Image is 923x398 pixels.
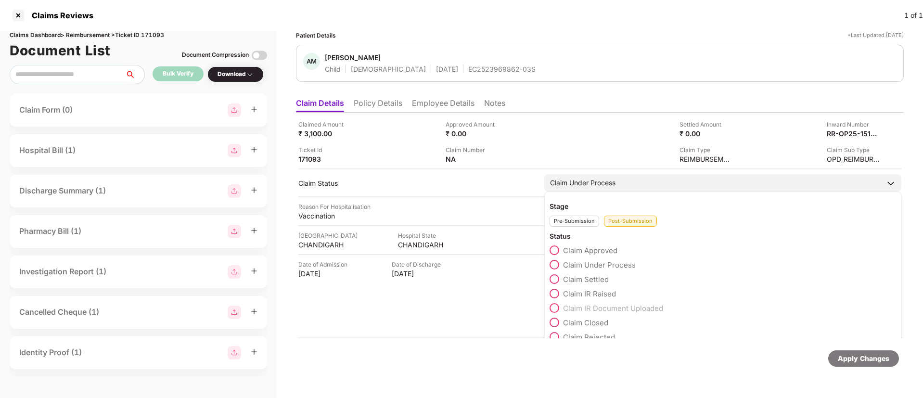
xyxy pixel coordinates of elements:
[10,31,267,40] div: Claims Dashboard > Reimbursement > Ticket ID 171093
[251,268,257,274] span: plus
[904,10,923,21] div: 1 of 1
[298,202,371,211] div: Reason For Hospitalisation
[436,64,458,74] div: [DATE]
[252,48,267,63] img: svg+xml;base64,PHN2ZyBpZD0iVG9nZ2xlLTMyeDMyIiB4bWxucz0iaHR0cDovL3d3dy53My5vcmcvMjAwMC9zdmciIHdpZH...
[563,246,617,255] span: Claim Approved
[19,185,106,197] div: Discharge Summary (1)
[298,240,351,249] div: CHANDIGARH
[550,178,615,188] div: Claim Under Process
[296,31,336,40] div: Patient Details
[298,211,351,220] div: Vaccination
[19,225,81,237] div: Pharmacy Bill (1)
[218,70,254,79] div: Download
[679,145,732,154] div: Claim Type
[298,154,351,164] div: 171093
[298,260,351,269] div: Date of Admission
[354,98,402,112] li: Policy Details
[550,202,896,211] div: Stage
[19,266,106,278] div: Investigation Report (1)
[251,146,257,153] span: plus
[296,98,344,112] li: Claim Details
[325,53,381,62] div: [PERSON_NAME]
[838,353,889,364] div: Apply Changes
[446,145,499,154] div: Claim Number
[19,104,73,116] div: Claim Form (0)
[298,269,351,278] div: [DATE]
[827,154,880,164] div: OPD_REIMBURSEMENT
[392,260,445,269] div: Date of Discharge
[298,179,535,188] div: Claim Status
[10,40,111,61] h1: Document List
[550,231,896,241] div: Status
[298,120,351,129] div: Claimed Amount
[563,333,615,342] span: Claim Rejected
[563,275,609,284] span: Claim Settled
[125,65,145,84] button: search
[228,144,241,157] img: svg+xml;base64,PHN2ZyBpZD0iR3JvdXBfMjg4MTMiIGRhdGEtbmFtZT0iR3JvdXAgMjg4MTMiIHhtbG5zPSJodHRwOi8vd3...
[228,306,241,319] img: svg+xml;base64,PHN2ZyBpZD0iR3JvdXBfMjg4MTMiIGRhdGEtbmFtZT0iR3JvdXAgMjg4MTMiIHhtbG5zPSJodHRwOi8vd3...
[246,71,254,78] img: svg+xml;base64,PHN2ZyBpZD0iRHJvcGRvd24tMzJ4MzIiIHhtbG5zPSJodHRwOi8vd3d3LnczLm9yZy8yMDAwL3N2ZyIgd2...
[484,98,505,112] li: Notes
[303,53,320,70] div: AM
[26,11,93,20] div: Claims Reviews
[251,187,257,193] span: plus
[228,184,241,198] img: svg+xml;base64,PHN2ZyBpZD0iR3JvdXBfMjg4MTMiIGRhdGEtbmFtZT0iR3JvdXAgMjg4MTMiIHhtbG5zPSJodHRwOi8vd3...
[468,64,536,74] div: EC2523969862-03S
[827,145,880,154] div: Claim Sub Type
[398,240,451,249] div: CHANDIGARH
[351,64,426,74] div: [DEMOGRAPHIC_DATA]
[19,144,76,156] div: Hospital Bill (1)
[563,289,616,298] span: Claim IR Raised
[563,304,663,313] span: Claim IR Document Uploaded
[228,265,241,279] img: svg+xml;base64,PHN2ZyBpZD0iR3JvdXBfMjg4MTMiIGRhdGEtbmFtZT0iR3JvdXAgMjg4MTMiIHhtbG5zPSJodHRwOi8vd3...
[298,145,351,154] div: Ticket Id
[679,120,732,129] div: Settled Amount
[19,347,82,359] div: Identity Proof (1)
[251,227,257,234] span: plus
[679,154,732,164] div: REIMBURSEMENT
[827,120,880,129] div: Inward Number
[228,225,241,238] img: svg+xml;base64,PHN2ZyBpZD0iR3JvdXBfMjg4MTMiIGRhdGEtbmFtZT0iR3JvdXAgMjg4MTMiIHhtbG5zPSJodHRwOi8vd3...
[604,216,657,227] div: Post-Submission
[679,129,732,138] div: ₹ 0.00
[392,269,445,278] div: [DATE]
[847,31,904,40] div: *Last Updated [DATE]
[446,120,499,129] div: Approved Amount
[550,216,599,227] div: Pre-Submission
[446,129,499,138] div: ₹ 0.00
[251,106,257,113] span: plus
[886,179,896,188] img: downArrowIcon
[251,348,257,355] span: plus
[298,129,351,138] div: ₹ 3,100.00
[563,318,608,327] span: Claim Closed
[827,129,880,138] div: RR-OP25-15152049
[446,154,499,164] div: NA
[298,231,358,240] div: [GEOGRAPHIC_DATA]
[251,308,257,315] span: plus
[325,64,341,74] div: Child
[412,98,474,112] li: Employee Details
[125,71,144,78] span: search
[563,260,636,270] span: Claim Under Process
[228,103,241,117] img: svg+xml;base64,PHN2ZyBpZD0iR3JvdXBfMjg4MTMiIGRhdGEtbmFtZT0iR3JvdXAgMjg4MTMiIHhtbG5zPSJodHRwOi8vd3...
[19,306,99,318] div: Cancelled Cheque (1)
[182,51,249,60] div: Document Compression
[398,231,451,240] div: Hospital State
[228,346,241,359] img: svg+xml;base64,PHN2ZyBpZD0iR3JvdXBfMjg4MTMiIGRhdGEtbmFtZT0iR3JvdXAgMjg4MTMiIHhtbG5zPSJodHRwOi8vd3...
[163,69,193,78] div: Bulk Verify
